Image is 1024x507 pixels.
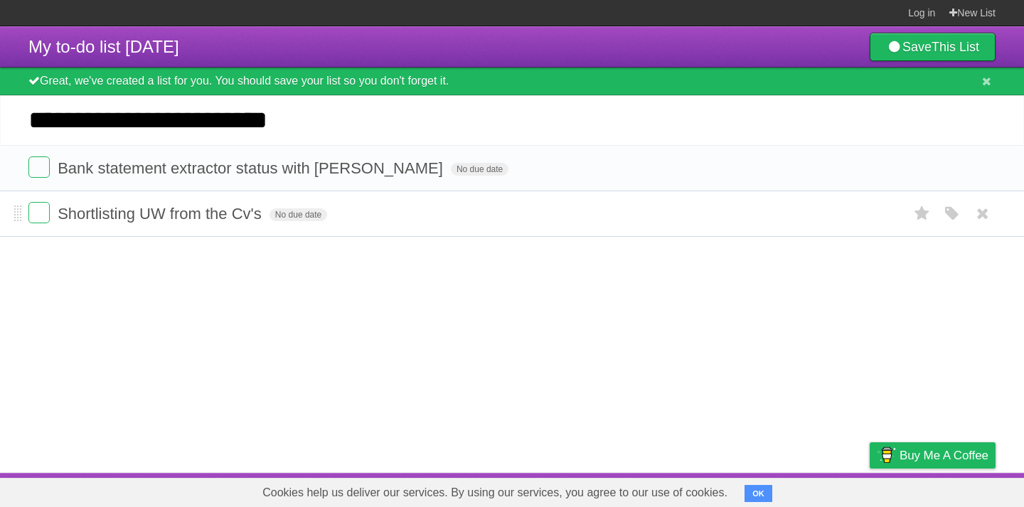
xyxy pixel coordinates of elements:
button: OK [745,485,772,502]
label: Star task [909,202,936,225]
span: Buy me a coffee [900,443,988,468]
a: Terms [803,476,834,503]
a: Buy me a coffee [870,442,996,469]
a: Developers [727,476,785,503]
label: Done [28,156,50,178]
label: Done [28,202,50,223]
span: No due date [270,208,327,221]
b: This List [932,40,979,54]
span: No due date [451,163,508,176]
img: Buy me a coffee [877,443,896,467]
a: SaveThis List [870,33,996,61]
span: Cookies help us deliver our services. By using our services, you agree to our use of cookies. [248,479,742,507]
span: My to-do list [DATE] [28,37,179,56]
span: Bank statement extractor status with [PERSON_NAME] [58,159,447,177]
a: Privacy [851,476,888,503]
span: Shortlisting UW from the Cv's [58,205,265,223]
a: Suggest a feature [906,476,996,503]
a: About [681,476,710,503]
